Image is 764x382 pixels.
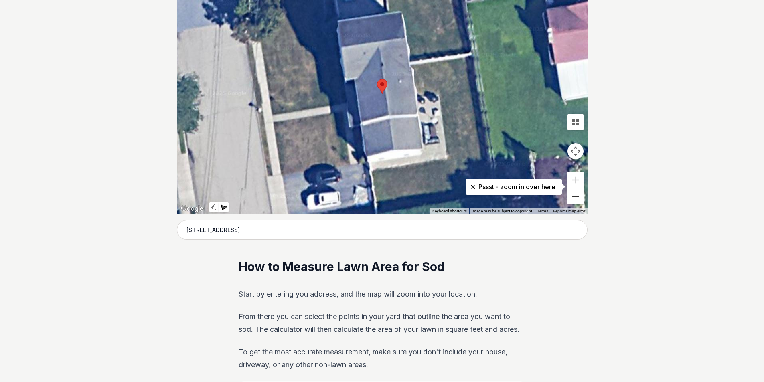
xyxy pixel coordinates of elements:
button: Stop drawing [209,202,219,212]
h2: How to Measure Lawn Area for Sod [239,259,525,275]
button: Zoom in [567,172,584,188]
input: Enter your address to get started [177,220,588,240]
p: Start by entering you address, and the map will zoom into your location. [239,288,525,301]
a: Open this area in Google Maps (opens a new window) [179,204,205,214]
button: Draw a shape [219,202,229,212]
p: From there you can select the points in your yard that outline the area you want to sod. The calc... [239,310,525,336]
button: Zoom out [567,188,584,204]
img: Google [179,204,205,214]
span: Image may be subject to copyright [472,209,532,213]
a: Report a map error [553,209,585,213]
button: Keyboard shortcuts [432,208,467,214]
button: Tilt map [567,114,584,130]
button: Map camera controls [567,143,584,159]
p: To get the most accurate measurement, make sure you don't include your house, driveway, or any ot... [239,346,525,371]
a: Terms [537,209,548,213]
p: Pssst - zoom in over here [472,182,555,192]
